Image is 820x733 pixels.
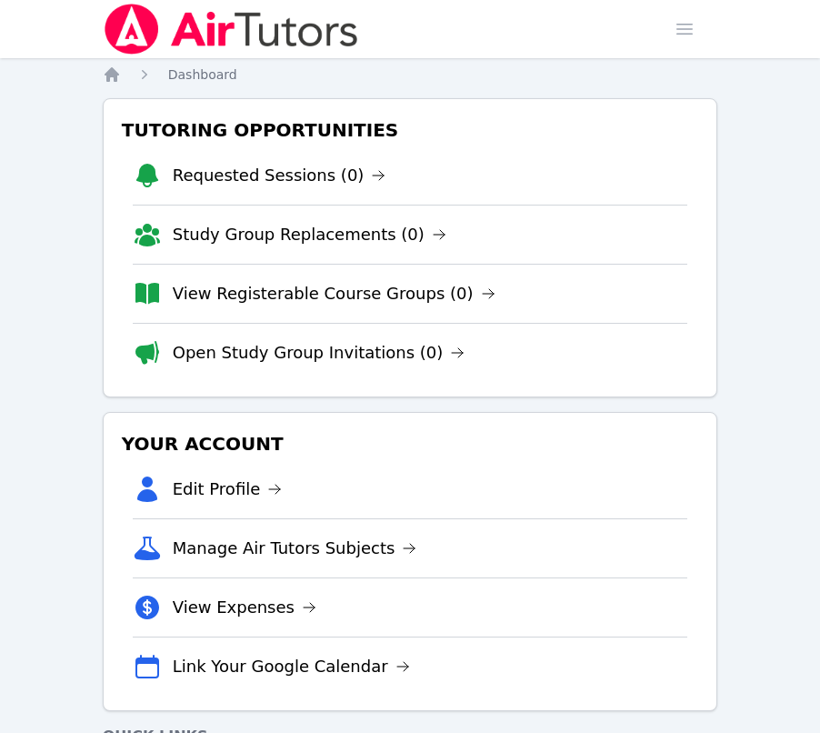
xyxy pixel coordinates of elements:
[173,340,465,366] a: Open Study Group Invitations (0)
[168,65,237,84] a: Dashboard
[173,281,495,306] a: View Registerable Course Groups (0)
[103,4,360,55] img: Air Tutors
[173,163,386,188] a: Requested Sessions (0)
[173,654,410,679] a: Link Your Google Calendar
[173,477,283,502] a: Edit Profile
[173,595,316,620] a: View Expenses
[103,65,718,84] nav: Breadcrumb
[173,222,446,247] a: Study Group Replacements (0)
[168,67,237,82] span: Dashboard
[173,536,417,561] a: Manage Air Tutors Subjects
[118,427,703,460] h3: Your Account
[118,114,703,146] h3: Tutoring Opportunities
